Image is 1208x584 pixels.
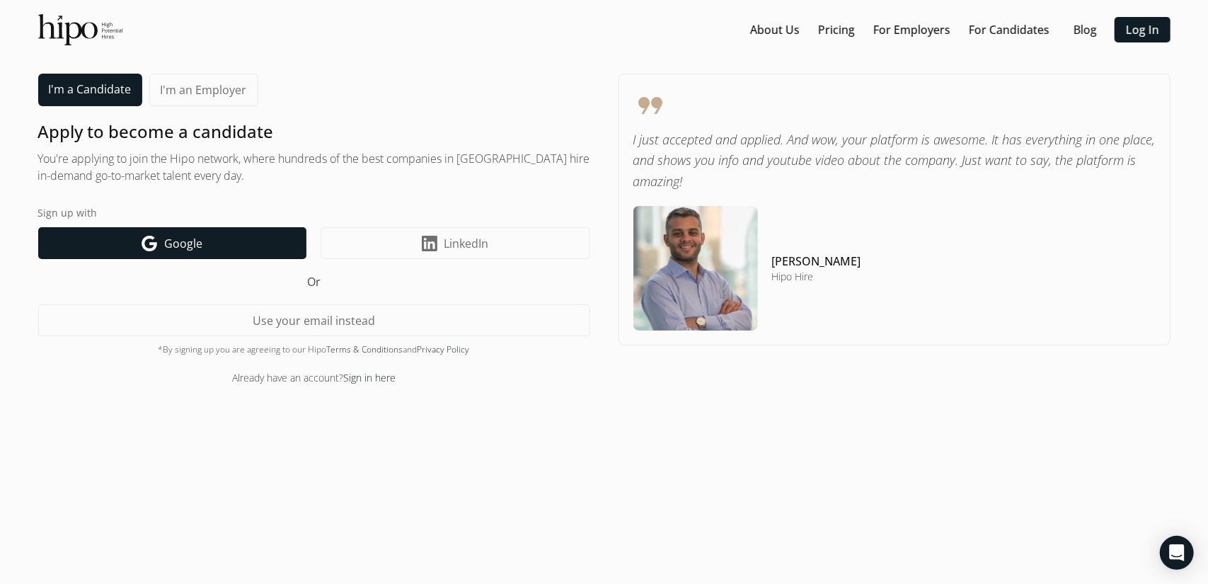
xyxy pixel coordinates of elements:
a: About Us [750,21,800,38]
h1: Apply to become a candidate [38,120,590,143]
div: *By signing up you are agreeing to our Hipo and [38,343,590,356]
span: format_quote [633,88,1156,122]
img: official-logo [38,14,122,45]
a: I'm a Candidate [38,74,142,106]
button: Blog [1062,17,1108,42]
label: Sign up with [38,205,590,220]
button: For Candidates [963,17,1055,42]
button: About Us [744,17,805,42]
p: I just accepted and applied. And wow, your platform is awesome. It has everything in one place, a... [633,130,1156,192]
a: Google [38,227,306,259]
a: Privacy Policy [418,343,470,355]
a: Blog [1073,21,1096,38]
a: For Candidates [969,21,1049,38]
button: Use your email instead [38,304,590,336]
a: LinkedIn [321,227,590,259]
span: LinkedIn [444,235,489,252]
h4: [PERSON_NAME] [772,253,861,270]
a: Pricing [818,21,855,38]
button: Log In [1115,17,1170,42]
h5: Or [38,273,590,290]
h5: Hipo Hire [772,270,861,284]
h2: You're applying to join the Hipo network, where hundreds of the best companies in [GEOGRAPHIC_DAT... [38,150,590,184]
a: Sign in here [343,371,396,384]
a: Terms & Conditions [327,343,403,355]
a: For Employers [873,21,950,38]
span: Google [164,235,202,252]
button: Pricing [812,17,861,42]
div: Already have an account? [38,370,590,385]
a: Log In [1126,21,1159,38]
img: testimonial-image [633,206,758,331]
button: For Employers [868,17,956,42]
div: Open Intercom Messenger [1160,536,1194,570]
a: I'm an Employer [149,74,258,106]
